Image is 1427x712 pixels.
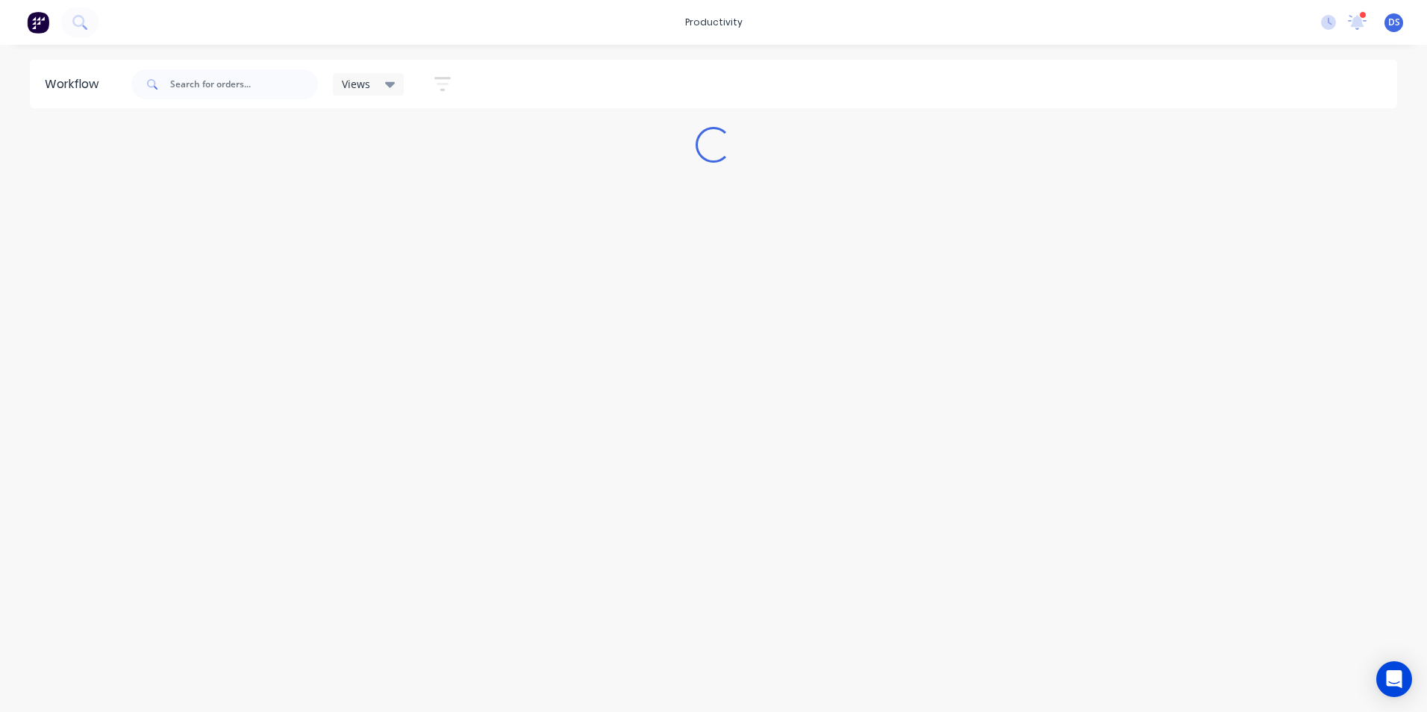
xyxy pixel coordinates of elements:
[1376,661,1412,697] div: Open Intercom Messenger
[342,76,370,92] span: Views
[45,75,106,93] div: Workflow
[1388,16,1400,29] span: DS
[170,69,318,99] input: Search for orders...
[27,11,49,34] img: Factory
[678,11,750,34] div: productivity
